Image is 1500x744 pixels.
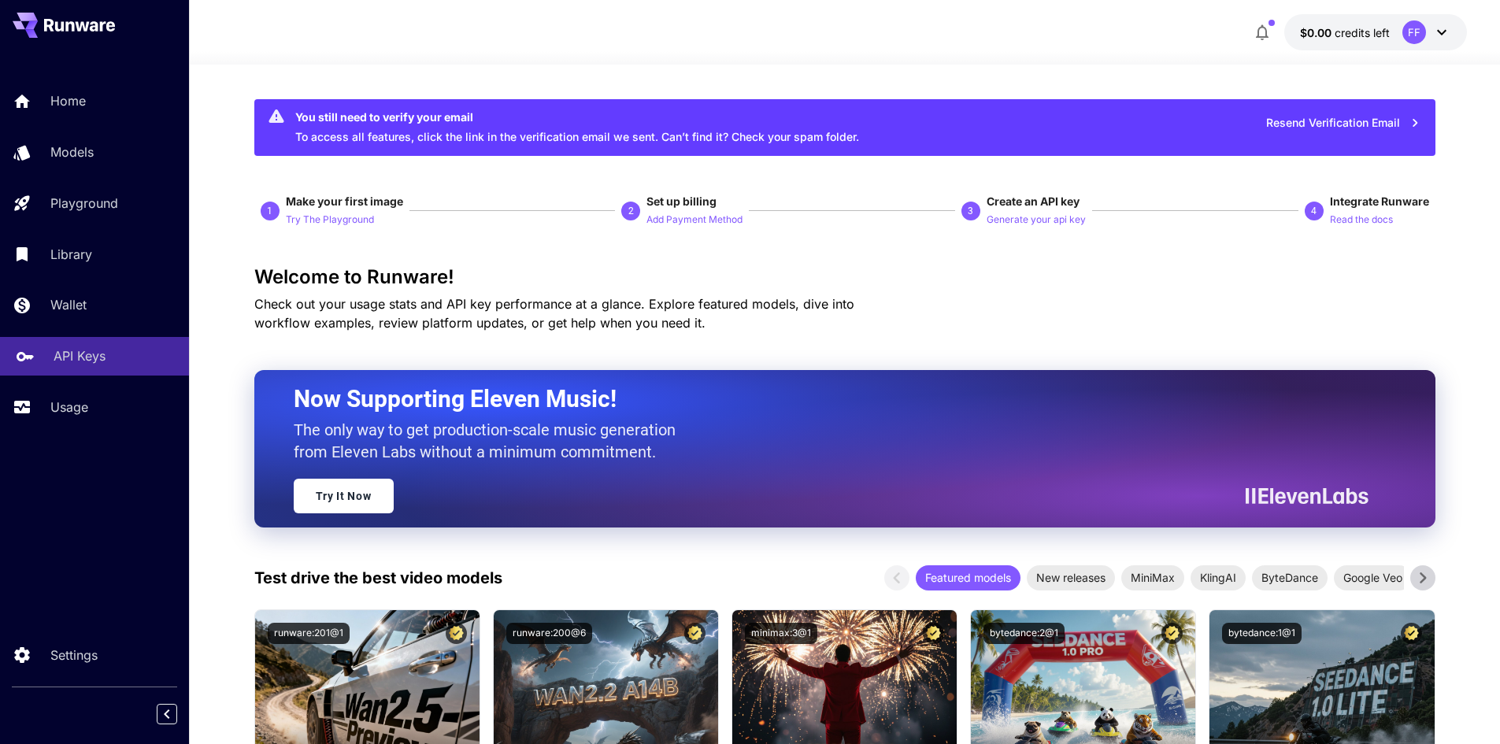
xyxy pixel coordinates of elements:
button: Certified Model – Vetted for best performance and includes a commercial license. [1401,623,1422,644]
div: You still need to verify your email [295,109,859,125]
div: To access all features, click the link in the verification email we sent. Can’t find it? Check yo... [295,104,859,151]
button: bytedance:1@1 [1222,623,1302,644]
button: Resend Verification Email [1257,107,1429,139]
div: New releases [1027,565,1115,590]
p: Home [50,91,86,110]
span: MiniMax [1121,569,1184,586]
button: Certified Model – Vetted for best performance and includes a commercial license. [446,623,467,644]
span: Set up billing [646,194,717,208]
span: Google Veo [1334,569,1412,586]
button: $0.00FF [1284,14,1467,50]
p: Library [50,245,92,264]
span: Make your first image [286,194,403,208]
p: Test drive the best video models [254,566,502,590]
button: runware:201@1 [268,623,350,644]
div: ByteDance [1252,565,1328,590]
span: New releases [1027,569,1115,586]
p: Try The Playground [286,213,374,228]
h3: Welcome to Runware! [254,266,1435,288]
p: The only way to get production-scale music generation from Eleven Labs without a minimum commitment. [294,419,687,463]
p: Generate your api key [987,213,1086,228]
p: 1 [267,204,272,218]
span: Featured models [916,569,1020,586]
p: 3 [968,204,973,218]
div: MiniMax [1121,565,1184,590]
p: 4 [1311,204,1317,218]
span: Check out your usage stats and API key performance at a glance. Explore featured models, dive int... [254,296,854,331]
button: Certified Model – Vetted for best performance and includes a commercial license. [923,623,944,644]
div: KlingAI [1191,565,1246,590]
div: Google Veo [1334,565,1412,590]
button: Certified Model – Vetted for best performance and includes a commercial license. [684,623,706,644]
p: Read the docs [1330,213,1393,228]
p: Playground [50,194,118,213]
div: Featured models [916,565,1020,590]
button: Read the docs [1330,209,1393,228]
button: minimax:3@1 [745,623,817,644]
p: Usage [50,398,88,416]
button: Try The Playground [286,209,374,228]
div: FF [1402,20,1426,44]
a: Try It Now [294,479,394,513]
span: $0.00 [1300,26,1335,39]
button: Collapse sidebar [157,704,177,724]
span: Create an API key [987,194,1080,208]
button: bytedance:2@1 [983,623,1065,644]
p: 2 [628,204,634,218]
button: Add Payment Method [646,209,743,228]
h2: Now Supporting Eleven Music! [294,384,1357,414]
span: credits left [1335,26,1390,39]
span: Integrate Runware [1330,194,1429,208]
p: Models [50,143,94,161]
button: runware:200@6 [506,623,592,644]
p: API Keys [54,346,106,365]
span: KlingAI [1191,569,1246,586]
button: Certified Model – Vetted for best performance and includes a commercial license. [1161,623,1183,644]
p: Add Payment Method [646,213,743,228]
div: Collapse sidebar [169,700,189,728]
button: Generate your api key [987,209,1086,228]
div: $0.00 [1300,24,1390,41]
p: Wallet [50,295,87,314]
span: ByteDance [1252,569,1328,586]
p: Settings [50,646,98,664]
